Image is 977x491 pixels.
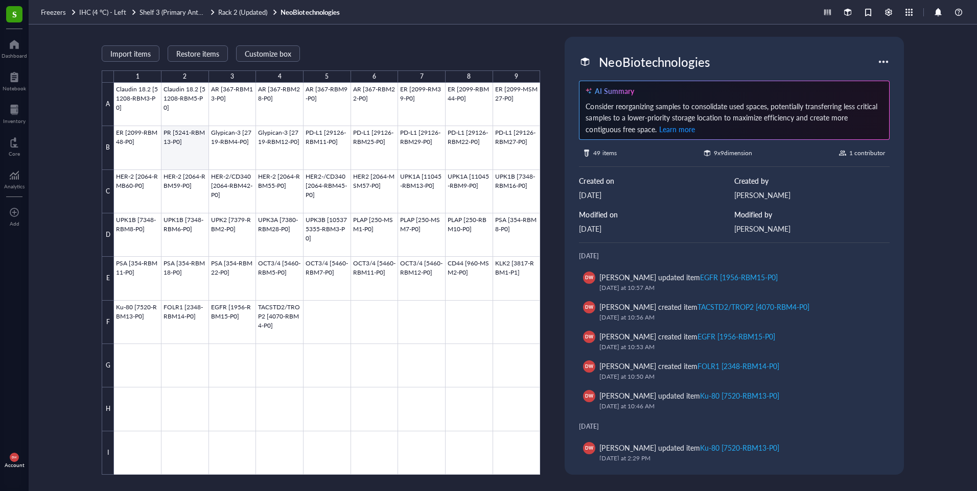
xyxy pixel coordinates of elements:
div: [DATE] at 10:46 AM [599,401,877,411]
a: DW[PERSON_NAME] created itemTACSTD2/TROP2 [4070-RBM4-P0][DATE] at 10:56 AM [579,297,889,327]
a: IHC (4 °C) - Left [79,8,137,17]
span: Freezers [41,7,66,17]
div: [PERSON_NAME] updated item [599,272,777,283]
a: DW[PERSON_NAME] updated itemKu-80 [7520-RBM13-P0][DATE] at 2:29 PM [579,438,889,468]
div: [DATE] [579,251,889,261]
a: Notebook [3,69,26,91]
div: Consider reorganizing samples to consolidate used spaces, potentially transferring less critical ... [586,101,882,135]
div: 9 x 9 dimension [714,148,752,158]
div: E [102,257,114,300]
div: 1 contributor [849,148,885,158]
div: Dashboard [2,53,27,59]
span: S [12,8,17,20]
a: NeoBiotechnologies [281,8,341,17]
button: Import items [102,45,159,62]
a: DW[PERSON_NAME] created itemEGFR [1956-RBM15-P0][DATE] at 10:53 AM [579,327,889,356]
div: [PERSON_NAME] created item [599,360,779,372]
span: Learn more [659,124,695,134]
span: Import items [110,50,151,58]
div: Notebook [3,85,26,91]
div: [DATE] at 10:53 AM [599,342,877,352]
a: DW[PERSON_NAME] updated itemKu-80 [7520-RBM13-P0][DATE] at 10:46 AM [579,386,889,415]
div: 49 items [593,148,616,158]
div: 7 [420,70,424,83]
span: Shelf 3 (Primary Antibodies) [139,7,220,17]
div: [DATE] at 10:50 AM [599,372,877,382]
span: DW [585,333,593,340]
div: [PERSON_NAME] [734,189,890,201]
div: Core [9,151,20,157]
div: Ku-80 [7520-RBM13-P0] [700,390,779,401]
button: Learn more [659,123,695,135]
div: G [102,344,114,387]
a: Shelf 3 (Primary Antibodies)Rack 2 (Updated) [139,8,278,17]
span: Customize box [245,50,291,58]
div: 4 [278,70,282,83]
button: Restore items [168,45,228,62]
span: Restore items [176,50,219,58]
div: EGFR [1956-RBM15-P0] [697,331,775,341]
div: Modified on [579,209,734,220]
div: [PERSON_NAME] updated item [599,390,779,401]
div: H [102,387,114,431]
div: A [102,83,114,126]
div: B [102,126,114,169]
div: C [102,170,114,213]
div: [DATE] at 2:29 PM [599,453,877,463]
div: Analytics [4,183,25,189]
div: [DATE] at 10:57 AM [599,283,877,293]
div: NeoBiotechnologies [594,51,714,72]
div: Created on [579,175,734,186]
div: Modified by [734,209,890,220]
div: I [102,431,114,475]
div: 2 [183,70,187,83]
div: Created by [734,175,890,186]
div: Inventory [3,118,26,124]
button: Customize box [236,45,300,62]
span: Rack 2 (Updated) [218,7,267,17]
a: DW[PERSON_NAME] created itemFOLR1 [2348-RBM14-P0][DATE] at 10:50 AM [579,356,889,386]
div: 8 [467,70,471,83]
div: Add [10,220,19,227]
div: Ku-80 [7520-RBM13-P0] [700,443,779,453]
div: [DATE] [579,189,734,201]
div: 1 [136,70,139,83]
div: AI Summary [595,85,634,96]
a: Freezers [41,8,77,17]
div: FOLR1 [2348-RBM14-P0] [697,361,779,371]
div: [PERSON_NAME] created item [599,331,775,342]
div: Account [5,462,25,468]
span: IHC (4 °C) - Left [79,7,126,17]
a: Inventory [3,102,26,124]
span: DW [585,363,593,370]
span: DW [585,274,593,281]
div: F [102,301,114,344]
span: DW [12,456,17,459]
a: Core [9,134,20,157]
div: 9 [515,70,518,83]
div: TACSTD2/TROP2 [4070-RBM4-P0] [697,302,809,312]
a: Analytics [4,167,25,189]
div: [DATE] [579,223,734,234]
a: DW[PERSON_NAME] updated itemEGFR [1956-RBM15-P0][DATE] at 10:57 AM [579,267,889,297]
div: [PERSON_NAME] updated item [599,442,779,453]
div: 5 [325,70,329,83]
div: [PERSON_NAME] [734,223,890,234]
div: 3 [230,70,234,83]
div: 6 [373,70,376,83]
div: [DATE] at 10:56 AM [599,312,877,323]
div: EGFR [1956-RBM15-P0] [700,272,778,282]
div: D [102,213,114,257]
div: [DATE] [579,422,889,432]
span: DW [585,445,593,451]
div: [PERSON_NAME] created item [599,301,809,312]
span: DW [585,304,593,310]
a: Dashboard [2,36,27,59]
span: DW [585,392,593,399]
